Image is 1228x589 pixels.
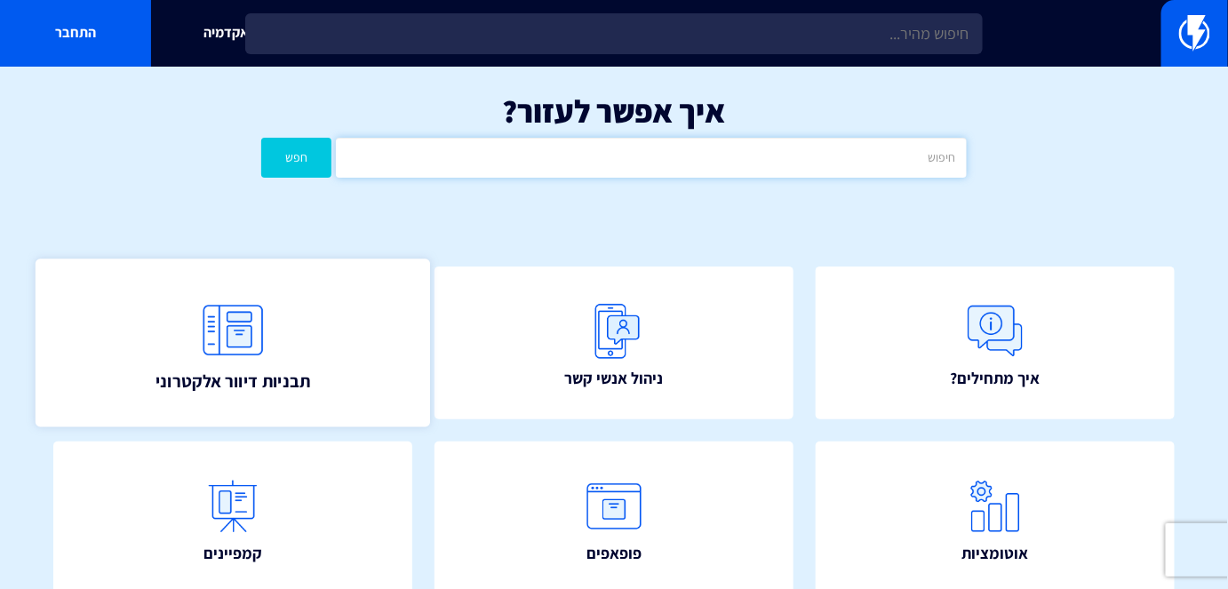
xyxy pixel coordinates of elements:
[816,267,1175,419] a: איך מתחילים?
[245,13,982,54] input: חיפוש מהיר...
[586,542,642,565] span: פופאפים
[27,93,1201,129] h1: איך אפשר לעזור?
[565,367,664,390] span: ניהול אנשי קשר
[36,259,430,426] a: תבניות דיוור אלקטרוני
[951,367,1041,390] span: איך מתחילים?
[435,267,793,419] a: ניהול אנשי קשר
[962,542,1029,565] span: אוטומציות
[336,138,966,178] input: חיפוש
[261,138,331,178] button: חפש
[155,369,310,394] span: תבניות דיוור אלקטרוני
[203,542,262,565] span: קמפיינים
